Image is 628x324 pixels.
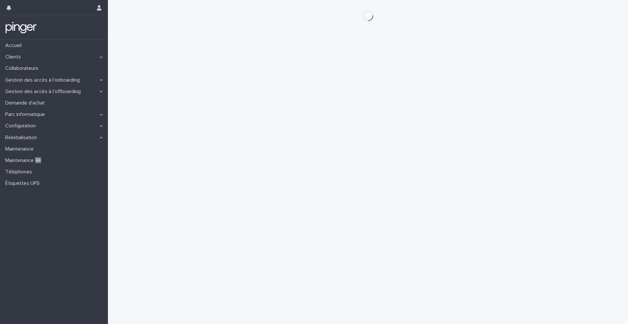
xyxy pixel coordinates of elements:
p: Téléphones [3,169,37,175]
p: Demande d'achat [3,100,50,106]
p: Clients [3,54,26,60]
p: Étiquettes UPS [3,180,45,186]
p: Maintenance 🆕 [3,157,47,164]
p: Réinitialisation [3,135,42,141]
p: Parc informatique [3,111,50,118]
p: Collaborateurs [3,65,44,72]
p: Maintenance [3,146,39,152]
p: Configuration [3,123,41,129]
p: Accueil [3,42,27,49]
p: Gestion des accès à l’offboarding [3,89,86,95]
p: Gestion des accès à l’onboarding [3,77,85,83]
img: mTgBEunGTSyRkCgitkcU [5,21,37,34]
